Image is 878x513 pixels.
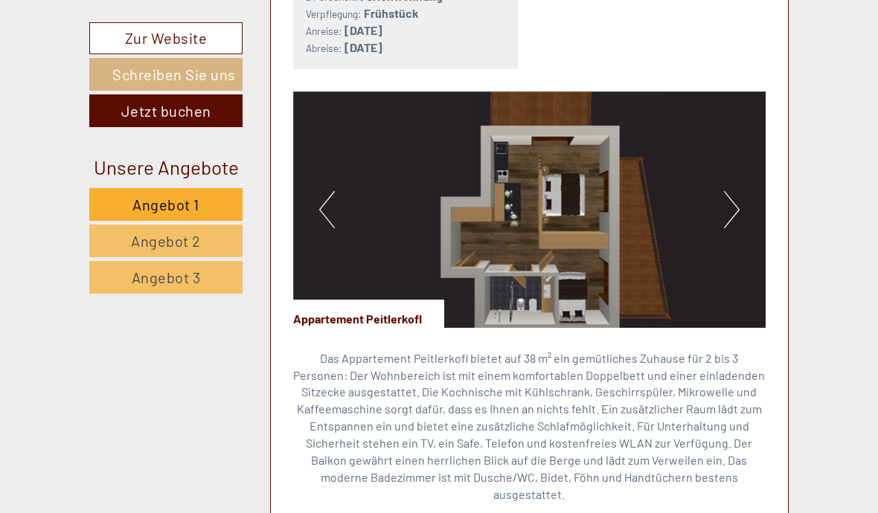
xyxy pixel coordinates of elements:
[131,232,201,250] span: Angebot 2
[132,196,199,213] span: Angebot 1
[293,300,444,328] div: Appartement Peitlerkofl
[132,268,201,286] span: Angebot 3
[209,11,264,36] div: [DATE]
[89,94,243,127] a: Jetzt buchen
[306,42,342,54] small: Abreise:
[11,40,240,85] div: Guten Tag, wie können wir Ihnen helfen?
[345,23,382,37] b: [DATE]
[22,43,233,55] div: Appartements & Wellness [PERSON_NAME]
[89,58,243,91] a: Schreiben Sie uns
[319,191,335,228] button: Previous
[306,7,362,20] small: Verpflegung:
[293,91,766,328] img: image
[22,72,233,83] small: 10:06
[345,40,382,54] b: [DATE]
[724,191,740,228] button: Next
[89,22,243,54] a: Zur Website
[293,350,766,503] p: Das Appartement Peitlerkofl bietet auf 38 m² ein gemütliches Zuhause für 2 bis 3 Personen: Der Wo...
[306,25,342,37] small: Anreise:
[364,6,419,20] b: Frühstück
[375,385,473,418] button: Senden
[89,153,243,181] div: Unsere Angebote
